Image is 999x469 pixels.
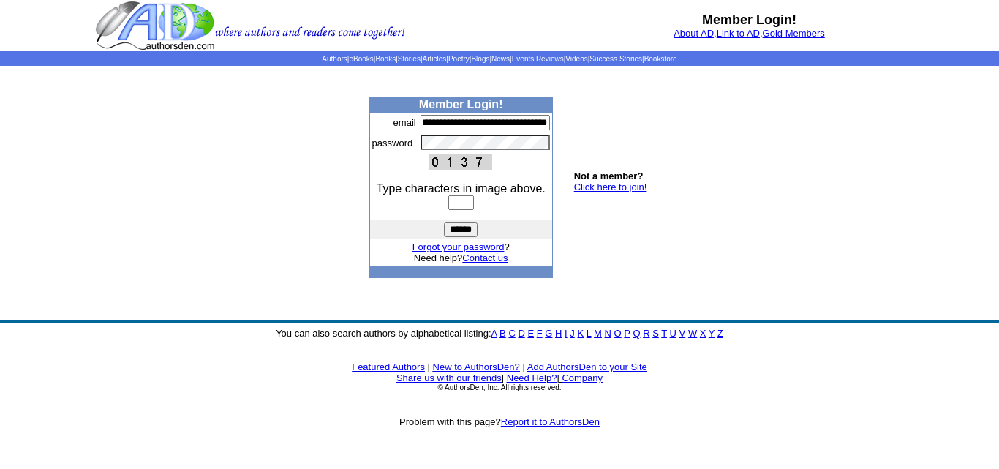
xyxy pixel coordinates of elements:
a: Books [375,55,396,63]
a: Share us with our friends [396,372,502,383]
a: A [491,328,497,339]
a: News [491,55,510,63]
a: J [570,328,575,339]
font: | [502,372,504,383]
b: Not a member? [574,170,644,181]
a: N [605,328,611,339]
a: Y [709,328,715,339]
font: You can also search authors by alphabetical listing: [276,328,723,339]
a: Success Stories [589,55,642,63]
font: Problem with this page? [399,416,600,427]
b: Member Login! [419,98,503,110]
a: Featured Authors [352,361,425,372]
font: , , [674,28,825,39]
a: Events [512,55,535,63]
a: H [555,328,562,339]
a: R [643,328,649,339]
a: U [670,328,676,339]
font: email [393,117,416,128]
font: Need help? [414,252,508,263]
a: T [661,328,667,339]
font: password [372,138,413,149]
a: B [499,328,506,339]
a: Gold Members [763,28,825,39]
a: F [537,328,543,339]
a: M [594,328,602,339]
font: | [557,372,603,383]
a: Company [562,372,603,383]
font: | [522,361,524,372]
a: E [527,328,534,339]
a: Click here to join! [574,181,647,192]
a: eBooks [349,55,373,63]
a: I [565,328,568,339]
a: Q [633,328,640,339]
a: Z [717,328,723,339]
a: Blogs [471,55,489,63]
font: © AuthorsDen, Inc. All rights reserved. [437,383,561,391]
a: Authors [322,55,347,63]
a: Forgot your password [412,241,505,252]
font: Type characters in image above. [377,182,546,195]
a: Videos [565,55,587,63]
a: Add AuthorsDen to your Site [527,361,647,372]
a: D [518,328,524,339]
a: About AD [674,28,714,39]
a: W [688,328,697,339]
a: Contact us [462,252,508,263]
img: This Is CAPTCHA Image [429,154,492,170]
a: G [545,328,552,339]
font: ? [412,241,510,252]
a: Need Help? [507,372,557,383]
a: O [614,328,622,339]
a: Bookstore [644,55,677,63]
a: L [587,328,592,339]
a: Reviews [536,55,564,63]
a: V [679,328,686,339]
span: | | | | | | | | | | | | [322,55,676,63]
font: | [428,361,430,372]
a: Stories [398,55,421,63]
a: Link to AD [717,28,760,39]
a: Poetry [448,55,470,63]
a: New to AuthorsDen? [433,361,520,372]
b: Member Login! [702,12,796,27]
a: C [508,328,515,339]
a: P [624,328,630,339]
a: Articles [423,55,447,63]
a: Report it to AuthorsDen [501,416,600,427]
a: K [577,328,584,339]
a: S [652,328,659,339]
a: X [700,328,706,339]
